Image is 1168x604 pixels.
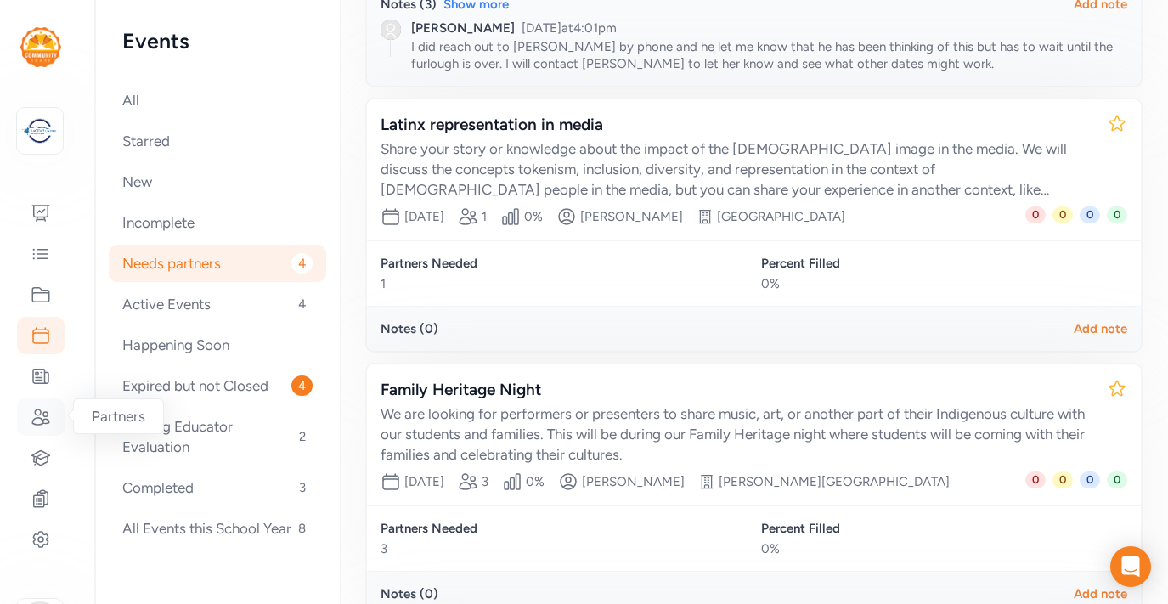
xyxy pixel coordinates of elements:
div: New [109,163,326,200]
span: 3 [292,477,313,498]
span: 0 % [524,208,543,225]
div: [DATE] [404,473,444,490]
div: Notes ( 0 ) [381,585,438,602]
div: Percent Filled [761,520,1128,537]
div: [PERSON_NAME] [411,20,515,37]
div: Missing Educator Evaluation [109,408,326,466]
span: 4 [291,253,313,274]
div: [DATE] [404,208,444,225]
div: [GEOGRAPHIC_DATA] [717,208,845,225]
span: 0 [1080,471,1100,488]
img: logo [21,112,59,150]
div: Notes ( 0 ) [381,320,438,337]
div: 3 [381,540,748,557]
div: Completed [109,469,326,506]
span: 0 % [526,473,545,490]
div: Partners Needed [381,520,748,537]
div: We are looking for performers or presenters to share music, art, or another part of their Indigen... [381,404,1093,465]
span: 0 [1025,206,1046,223]
span: 4 [291,375,313,396]
div: Share your story or knowledge about the impact of the [DEMOGRAPHIC_DATA] image in the media. We w... [381,138,1093,200]
div: All [109,82,326,119]
h2: Events [122,27,313,54]
span: 3 [482,473,488,490]
p: I did reach out to [PERSON_NAME] by phone and he let me know that he has been thinking of this bu... [411,38,1127,72]
div: Needs partners [109,245,326,282]
div: Starred [109,122,326,160]
div: [PERSON_NAME] [580,208,683,225]
span: 0 [1107,471,1127,488]
div: Latinx representation in media [381,113,1093,137]
img: Avatar [381,20,401,40]
div: 0 % [761,540,1128,557]
div: Expired but not Closed [109,367,326,404]
div: [PERSON_NAME] [582,473,685,490]
div: Partners Needed [381,255,748,272]
div: Add note [1074,320,1127,337]
span: 0 [1080,206,1100,223]
span: 0 [1052,206,1073,223]
div: Active Events [109,285,326,323]
div: Add note [1074,585,1127,602]
span: 8 [291,518,313,539]
div: All Events this School Year [109,510,326,547]
img: logo [20,27,61,67]
div: Family Heritage Night [381,378,1093,402]
span: 0 [1025,471,1046,488]
div: Happening Soon [109,326,326,364]
div: [PERSON_NAME][GEOGRAPHIC_DATA] [719,473,950,490]
div: Percent Filled [761,255,1128,272]
span: 0 [1107,206,1127,223]
div: 0 % [761,275,1128,292]
div: Incomplete [109,204,326,241]
div: Open Intercom Messenger [1110,546,1151,587]
span: 0 [1052,471,1073,488]
div: 1 [381,275,748,292]
span: 2 [292,426,313,447]
span: 1 [482,208,487,225]
span: 4 [291,294,313,314]
div: [DATE] at 4:01pm [522,20,617,37]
